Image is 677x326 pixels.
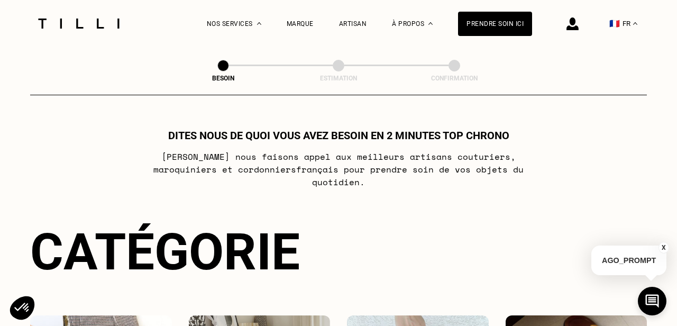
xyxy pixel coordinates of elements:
img: icône connexion [566,17,579,30]
p: [PERSON_NAME] nous faisons appel aux meilleurs artisans couturiers , maroquiniers et cordonniers ... [129,150,548,188]
div: Estimation [286,75,391,82]
div: Catégorie [30,222,647,282]
a: Artisan [339,20,367,28]
img: Menu déroulant [257,22,261,25]
img: menu déroulant [633,22,637,25]
p: AGO_PROMPT [591,246,666,275]
button: X [658,242,669,253]
h1: Dites nous de quoi vous avez besoin en 2 minutes top chrono [168,129,509,142]
div: Confirmation [401,75,507,82]
a: Prendre soin ici [458,12,532,36]
img: Menu déroulant à propos [428,22,433,25]
div: Besoin [170,75,276,82]
a: Marque [287,20,314,28]
span: 🇫🇷 [609,19,620,29]
img: Logo du service de couturière Tilli [34,19,123,29]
